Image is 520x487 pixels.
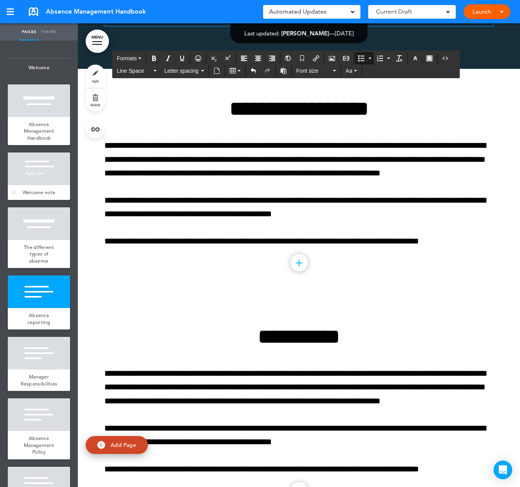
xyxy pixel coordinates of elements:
[117,55,137,61] span: Formats
[164,67,199,75] span: Letter spacing
[97,441,105,449] img: add.svg
[86,30,109,53] a: MENU
[221,53,235,64] div: Superscript
[207,53,221,64] div: Subscript
[8,185,70,200] a: Welcome note
[46,7,146,16] span: Absence Management Handbook
[176,53,189,64] div: Underline
[86,436,148,454] a: Add Page
[28,312,50,326] span: Absence reporting
[247,65,260,77] div: Undo
[162,53,175,64] div: Italic
[469,4,494,19] a: Launch
[346,68,352,74] span: Aa
[8,370,70,391] a: Manager Responsibilities
[226,65,244,77] div: Table
[325,53,339,64] div: Airmason image
[86,65,105,88] a: style
[86,88,105,112] a: delete
[277,65,290,77] div: Paste as text
[24,435,54,455] span: Absence Management Policy
[261,65,274,77] div: Redo
[111,441,136,448] span: Add Page
[92,79,99,83] span: style
[117,67,152,75] span: Line Space
[281,53,295,64] div: Insert/Edit global anchor link
[296,67,331,75] span: Font size
[8,308,70,329] a: Absence reporting
[439,53,452,64] div: Source code
[8,431,70,459] a: Absence Management Policy
[355,53,373,64] div: Bullet list
[339,53,353,64] div: Insert/edit media
[269,6,327,17] span: Automated Updates
[393,53,406,64] div: Clear formatting
[374,53,392,64] div: Numbered list
[21,373,58,387] span: Manager Responsibilities
[19,23,39,40] a: Pages
[39,23,58,40] a: Theme
[148,53,161,64] div: Bold
[90,102,100,107] span: delete
[244,30,354,36] div: —
[376,6,412,17] span: Current Draft
[8,240,70,268] a: The different types of absence
[8,58,70,77] span: Welcome
[244,30,280,37] span: Last updated:
[23,189,56,196] span: Welcome note
[335,30,354,37] span: [DATE]
[24,121,54,141] span: Absence Management Handbook
[251,53,265,64] div: Align center
[8,117,70,145] a: Absence Management Handbook
[295,53,309,64] div: Anchor
[494,461,512,479] div: Open Intercom Messenger
[281,30,329,37] span: [PERSON_NAME]
[210,65,223,77] div: Insert document
[24,244,54,264] span: The different types of absence
[309,53,323,64] div: Insert/edit airmason link
[265,53,279,64] div: Align right
[237,53,251,64] div: Align left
